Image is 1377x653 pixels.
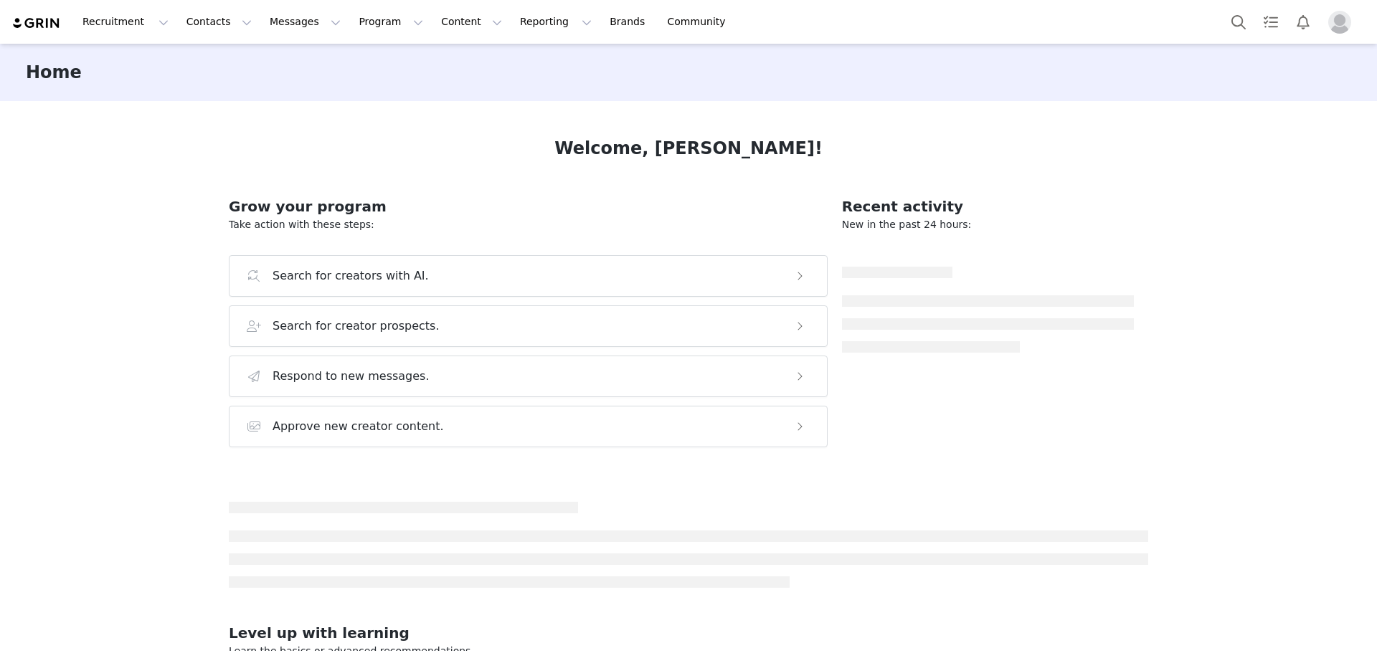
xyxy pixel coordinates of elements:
button: Profile [1320,11,1366,34]
a: Community [659,6,741,38]
button: Recruitment [74,6,177,38]
img: placeholder-profile.jpg [1328,11,1351,34]
h3: Approve new creator content. [273,418,444,435]
button: Search for creator prospects. [229,305,828,347]
a: Tasks [1255,6,1287,38]
button: Search for creators with AI. [229,255,828,297]
h1: Welcome, [PERSON_NAME]! [554,135,823,161]
button: Respond to new messages. [229,356,828,397]
h2: Level up with learning [229,622,1148,644]
button: Contacts [178,6,260,38]
button: Search [1223,6,1254,38]
h2: Recent activity [842,196,1134,217]
h3: Search for creator prospects. [273,318,440,335]
button: Program [350,6,432,38]
button: Approve new creator content. [229,406,828,447]
p: Take action with these steps: [229,217,828,232]
button: Content [432,6,511,38]
a: Brands [601,6,658,38]
h3: Respond to new messages. [273,368,430,385]
p: New in the past 24 hours: [842,217,1134,232]
button: Messages [261,6,349,38]
button: Notifications [1287,6,1319,38]
button: Reporting [511,6,600,38]
img: grin logo [11,16,62,30]
h2: Grow your program [229,196,828,217]
h3: Home [26,59,82,85]
h3: Search for creators with AI. [273,267,429,285]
